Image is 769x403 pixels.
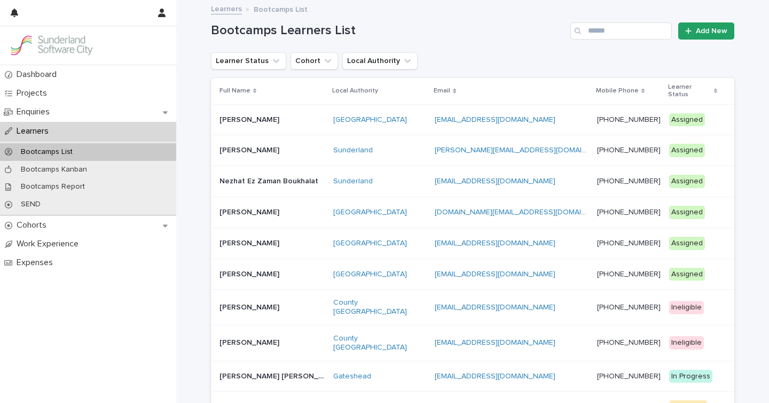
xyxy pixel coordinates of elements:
p: Learners [12,126,57,136]
a: County [GEOGRAPHIC_DATA] [333,298,427,316]
p: [PERSON_NAME] [219,268,281,279]
p: [PERSON_NAME] [219,301,281,312]
a: [EMAIL_ADDRESS][DOMAIN_NAME] [435,339,555,346]
div: Assigned [669,144,705,157]
tr: [PERSON_NAME][PERSON_NAME] [GEOGRAPHIC_DATA] [EMAIL_ADDRESS][DOMAIN_NAME] [PHONE_NUMBER] Assigned [211,228,734,259]
p: Bootcamps List [12,148,81,157]
p: Mobile Phone [596,85,639,97]
p: [PERSON_NAME] [219,144,281,155]
a: [PHONE_NUMBER] [597,373,661,380]
div: Assigned [669,113,705,127]
a: [EMAIL_ADDRESS][DOMAIN_NAME] [435,373,555,380]
a: [PHONE_NUMBER] [597,339,661,346]
a: Learners [211,2,242,14]
a: [EMAIL_ADDRESS][DOMAIN_NAME] [435,304,555,311]
tr: [PERSON_NAME][PERSON_NAME] County [GEOGRAPHIC_DATA] [EMAIL_ADDRESS][DOMAIN_NAME] [PHONE_NUMBER] I... [211,290,734,325]
tr: Nezhat Ez Zaman BoukhalatNezhat Ez Zaman Boukhalat Sunderland [EMAIL_ADDRESS][DOMAIN_NAME] [PHONE... [211,166,734,197]
a: [EMAIL_ADDRESS][DOMAIN_NAME] [435,270,555,278]
a: Sunderland [333,177,373,186]
div: Assigned [669,175,705,188]
p: Enquiries [12,107,58,117]
a: [PHONE_NUMBER] [597,304,661,311]
div: Ineligible [669,336,704,350]
a: [PHONE_NUMBER] [597,270,661,278]
a: [PHONE_NUMBER] [597,208,661,216]
img: GVzBcg19RCOYju8xzymn [9,35,94,56]
button: Local Authority [342,52,418,69]
p: [PERSON_NAME] [PERSON_NAME] [219,370,327,381]
div: Ineligible [669,301,704,314]
p: SEND [12,200,49,209]
p: Bootcamps Kanban [12,165,96,174]
a: [GEOGRAPHIC_DATA] [333,208,407,217]
p: Bootcamps List [254,3,308,14]
p: Expenses [12,258,61,268]
tr: [PERSON_NAME][PERSON_NAME] [GEOGRAPHIC_DATA] [DOMAIN_NAME][EMAIL_ADDRESS][DOMAIN_NAME] [PHONE_NUM... [211,197,734,228]
a: [EMAIL_ADDRESS][DOMAIN_NAME] [435,177,555,185]
p: Cohorts [12,220,55,230]
div: Assigned [669,206,705,219]
div: Assigned [669,268,705,281]
button: Learner Status [211,52,286,69]
p: Dashboard [12,69,65,80]
a: [PERSON_NAME][EMAIL_ADDRESS][DOMAIN_NAME] [435,146,614,154]
a: [GEOGRAPHIC_DATA] [333,239,407,248]
h1: Bootcamps Learners List [211,23,566,38]
a: [EMAIL_ADDRESS][DOMAIN_NAME] [435,239,555,247]
a: Sunderland [333,146,373,155]
input: Search [570,22,672,40]
div: Assigned [669,237,705,250]
p: [PERSON_NAME] [219,237,281,248]
a: [DOMAIN_NAME][EMAIL_ADDRESS][DOMAIN_NAME] [435,208,613,216]
p: Nezhat Ez Zaman Boukhalat [219,175,320,186]
span: Add New [696,27,727,35]
p: Email [434,85,450,97]
tr: [PERSON_NAME][PERSON_NAME] County [GEOGRAPHIC_DATA] [EMAIL_ADDRESS][DOMAIN_NAME] [PHONE_NUMBER] I... [211,325,734,361]
a: [PHONE_NUMBER] [597,239,661,247]
p: [PERSON_NAME] [219,113,281,125]
p: Bootcamps Report [12,182,93,191]
a: [GEOGRAPHIC_DATA] [333,115,407,125]
a: [PHONE_NUMBER] [597,116,661,123]
p: Work Experience [12,239,87,249]
a: Gateshead [333,372,371,381]
a: [GEOGRAPHIC_DATA] [333,270,407,279]
a: [EMAIL_ADDRESS][DOMAIN_NAME] [435,116,555,123]
p: Local Authority [332,85,378,97]
p: Projects [12,88,56,98]
tr: [PERSON_NAME][PERSON_NAME] [GEOGRAPHIC_DATA] [EMAIL_ADDRESS][DOMAIN_NAME] [PHONE_NUMBER] Assigned [211,259,734,290]
p: [PERSON_NAME] [219,206,281,217]
a: [PHONE_NUMBER] [597,177,661,185]
p: Full Name [219,85,250,97]
div: In Progress [669,370,712,383]
p: Learner Status [668,81,711,101]
p: [PERSON_NAME] [219,336,281,347]
tr: [PERSON_NAME][PERSON_NAME] [GEOGRAPHIC_DATA] [EMAIL_ADDRESS][DOMAIN_NAME] [PHONE_NUMBER] Assigned [211,104,734,135]
button: Cohort [291,52,338,69]
a: County [GEOGRAPHIC_DATA] [333,334,427,352]
a: Add New [678,22,734,40]
tr: [PERSON_NAME][PERSON_NAME] Sunderland [PERSON_NAME][EMAIL_ADDRESS][DOMAIN_NAME] [PHONE_NUMBER] As... [211,135,734,166]
a: [PHONE_NUMBER] [597,146,661,154]
tr: [PERSON_NAME] [PERSON_NAME][PERSON_NAME] [PERSON_NAME] Gateshead [EMAIL_ADDRESS][DOMAIN_NAME] [PH... [211,361,734,392]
